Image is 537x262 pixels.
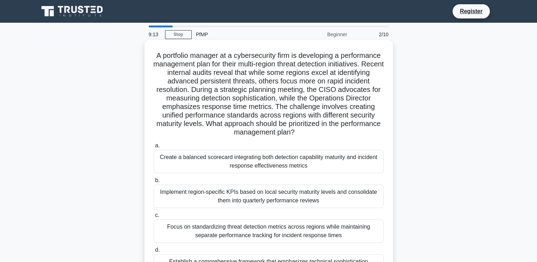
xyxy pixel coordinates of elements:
[154,150,384,173] div: Create a balanced scorecard integrating both detection capability maturity and incident response ...
[155,212,159,218] span: c.
[289,27,351,42] div: Beginner
[153,51,384,137] h5: A portfolio manager at a cybersecurity firm is developing a performance management plan for their...
[155,177,160,183] span: b.
[192,27,289,42] div: PfMP
[144,27,165,42] div: 9:13
[154,219,384,243] div: Focus on standardizing threat detection metrics across regions while maintaining separate perform...
[351,27,393,42] div: 2/10
[165,30,192,39] a: Stop
[455,7,487,16] a: Register
[154,185,384,208] div: Implement region-specific KPIs based on local security maturity levels and consolidate them into ...
[155,142,160,148] span: a.
[155,247,160,253] span: d.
